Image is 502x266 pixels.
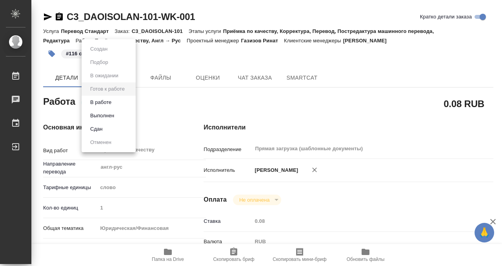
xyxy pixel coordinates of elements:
[88,98,114,107] button: В работе
[88,111,116,120] button: Выполнен
[88,85,127,93] button: Готов к работе
[88,45,110,53] button: Создан
[88,71,121,80] button: В ожидании
[88,125,105,133] button: Сдан
[88,138,114,147] button: Отменен
[88,58,111,67] button: Подбор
